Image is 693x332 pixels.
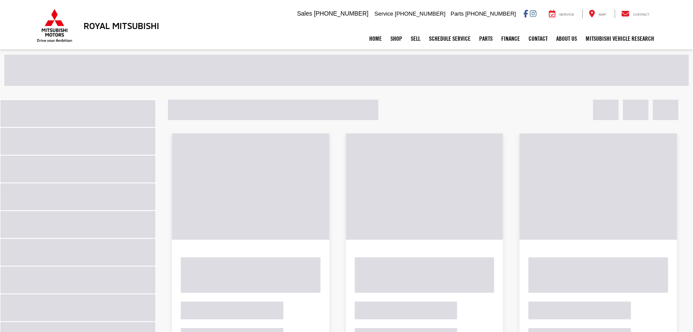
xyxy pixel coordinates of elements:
[386,28,406,49] a: Shop
[524,28,552,49] a: Contact
[465,10,516,17] span: [PHONE_NUMBER]
[84,21,159,30] h3: Royal Mitsubishi
[559,13,574,16] span: Service
[314,10,368,17] span: [PHONE_NUMBER]
[633,13,649,16] span: Contact
[406,28,425,49] a: Sell
[374,10,393,17] span: Service
[297,10,312,17] span: Sales
[451,10,464,17] span: Parts
[425,28,475,49] a: Schedule Service: Opens in a new tab
[615,10,656,18] a: Contact
[395,10,445,17] span: [PHONE_NUMBER]
[35,9,74,42] img: Mitsubishi
[599,13,606,16] span: Map
[581,28,658,49] a: Mitsubishi Vehicle Research
[365,28,386,49] a: Home
[552,28,581,49] a: About Us
[542,10,581,18] a: Service
[523,10,528,17] a: Facebook: Click to visit our Facebook page
[475,28,497,49] a: Parts: Opens in a new tab
[582,10,612,18] a: Map
[497,28,524,49] a: Finance
[530,10,536,17] a: Instagram: Click to visit our Instagram page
